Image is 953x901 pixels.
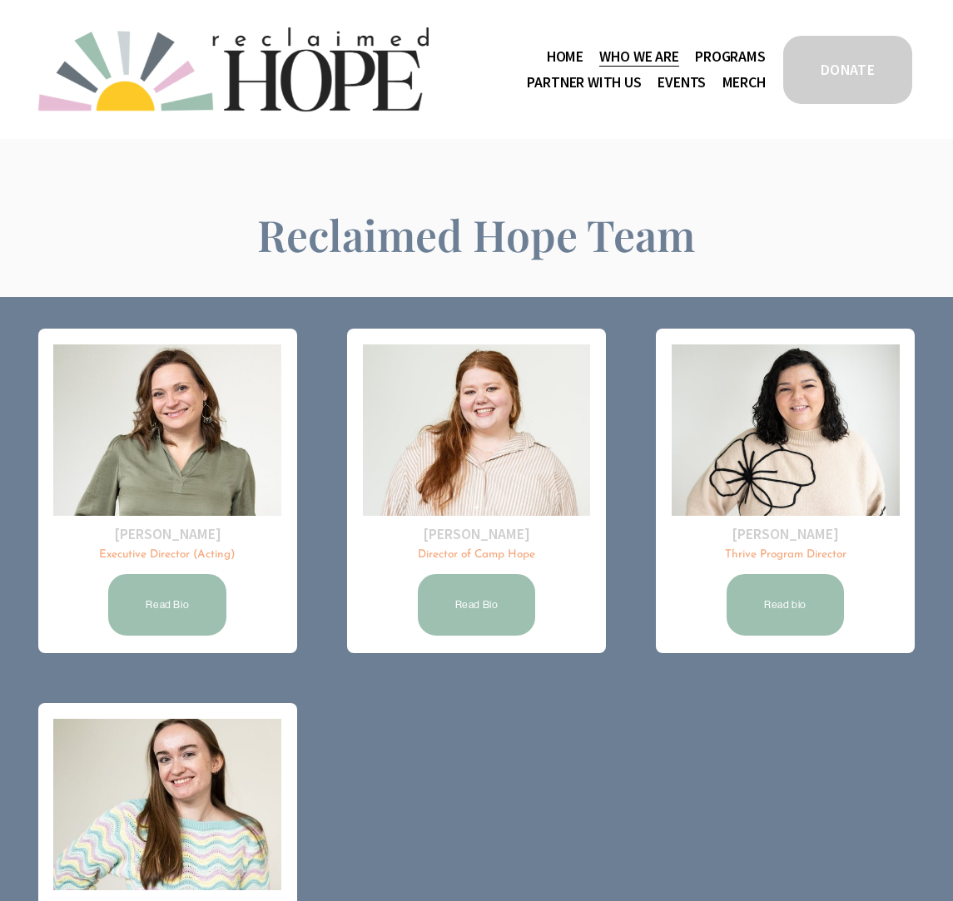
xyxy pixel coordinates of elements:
p: Director of Camp Hope [363,547,591,562]
span: Reclaimed Hope Team [257,205,695,263]
img: Reclaimed Hope Initiative [38,27,429,111]
a: Events [658,70,706,97]
a: folder dropdown [695,43,766,70]
p: Thrive Program Director [672,547,900,562]
h2: [PERSON_NAME] [53,525,281,544]
a: Home [547,43,583,70]
h2: [PERSON_NAME] [672,525,900,544]
a: folder dropdown [527,70,641,97]
p: Executive Director (Acting) [53,547,281,562]
a: DONATE [781,33,915,106]
a: folder dropdown [599,43,678,70]
a: Read Bio [106,572,229,638]
span: Partner With Us [527,71,641,94]
a: Merch [722,70,766,97]
a: Read Bio [415,572,539,638]
span: Programs [695,45,766,68]
span: Who We Are [599,45,678,68]
a: Read bio [724,572,846,638]
h2: [PERSON_NAME] [363,525,591,544]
